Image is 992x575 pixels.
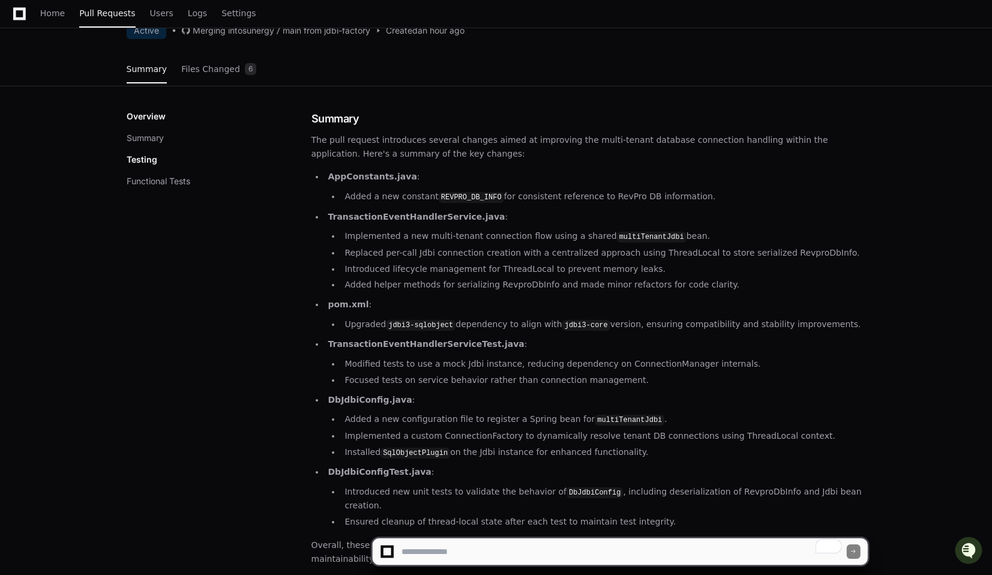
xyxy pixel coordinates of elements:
div: Active [127,22,166,39]
h1: Summary [311,110,866,127]
li: Introduced new unit tests to validate the behavior of , including deserialization of RevproDbInfo... [341,485,865,513]
code: jdbi3-core [562,320,610,331]
p: : [328,210,865,224]
li: Introduced lifecycle management for ThreadLocal to prevent memory leaks. [341,262,865,276]
p: : [328,337,865,351]
span: Files Changed [181,65,240,73]
strong: DbJdbiConfig.java [328,395,412,405]
strong: DbJdbiConfigTest.java [328,467,431,477]
p: : [328,298,865,312]
li: Added a new constant for consistent reference to RevPro DB information. [341,190,865,204]
span: Home [40,10,65,17]
div: Start new chat [41,89,197,101]
button: Start new chat [204,93,218,107]
code: DbJdbiConfig [567,487,623,498]
strong: TransactionEventHandlerServiceTest.java [328,339,524,349]
code: multiTenantJdbi [617,232,687,242]
li: Implemented a new multi-tenant connection flow using a shared bean. [341,229,865,244]
span: Pylon [119,126,145,135]
p: Overall, these changes aim to centralize and streamline multi-tenant database connection manageme... [311,538,866,566]
code: SqlObjectPlugin [380,448,450,459]
a: Powered byPylon [85,125,145,135]
img: 1756235613930-3d25f9e4-fa56-45dd-b3ad-e072dfbd1548 [12,89,34,111]
p: : [328,465,865,479]
p: Testing [127,154,157,166]
code: multiTenantJdbi [595,415,664,426]
span: an hour ago [418,25,464,37]
button: Summary [127,132,164,144]
strong: pom.xml [328,300,368,309]
div: sunergy [242,25,274,37]
div: Welcome [12,48,218,67]
strong: TransactionEventHandlerService.java [328,212,505,221]
li: Focused tests on service behavior rather than connection management. [341,373,865,387]
span: Logs [188,10,207,17]
span: Settings [221,10,256,17]
p: Overview [127,110,166,122]
span: Users [150,10,173,17]
p: : [328,170,865,184]
textarea: To enrich screen reader interactions, please activate Accessibility in Grammarly extension settings [399,538,847,565]
li: Implemented a custom ConnectionFactory to dynamically resolve tenant DB connections using ThreadL... [341,429,865,443]
button: Functional Tests [127,175,190,187]
li: Upgraded dependency to align with version, ensuring compatibility and stability improvements. [341,318,865,332]
strong: AppConstants.java [328,172,416,181]
iframe: Open customer support [954,535,986,568]
div: Merging into [193,25,242,37]
span: Created [386,25,418,37]
li: Added helper methods for serializing RevproDbInfo and made minor refactors for code clarity. [341,278,865,292]
li: Modified tests to use a mock Jdbi instance, reducing dependency on ConnectionManager internals. [341,357,865,371]
img: PlayerZero [12,12,36,36]
div: We're offline, but we'll be back soon! [41,101,174,111]
span: 6 [245,63,256,75]
li: Installed on the Jdbi instance for enhanced functionality. [341,445,865,460]
p: The pull request introduces several changes aimed at improving the multi-tenant database connecti... [311,133,866,161]
li: Replaced per-call Jdbi connection creation with a centralized approach using ThreadLocal to store... [341,246,865,260]
div: main from jdbi-factory [283,25,370,37]
span: Summary [127,65,167,73]
code: REVPRO_DB_INFO [439,192,504,203]
li: Ensured cleanup of thread-local state after each test to maintain test integrity. [341,515,865,529]
p: : [328,393,865,407]
li: Added a new configuration file to register a Spring bean for . [341,412,865,427]
code: jdbi3-sqlobject [386,320,455,331]
span: Pull Requests [79,10,135,17]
